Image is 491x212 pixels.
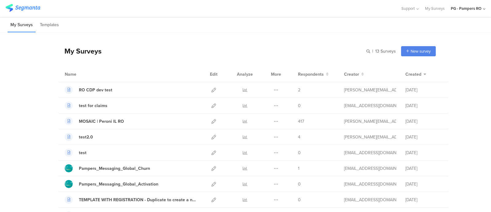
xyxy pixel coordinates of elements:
div: support@segmanta.com [344,181,396,187]
div: PG - Pampers RO [451,6,481,11]
div: TEMPLATE WITH REGISTRATION - Duplicate to create a new survey [79,197,198,203]
span: 0 [298,150,301,156]
a: TEMPLATE WITH REGISTRATION - Duplicate to create a new survey [65,196,198,204]
div: nikolopoulos.j@pg.com [344,197,396,203]
div: support@segmanta.com [344,165,396,172]
div: [DATE] [405,197,442,203]
div: poulakos.g@pg.com [344,134,396,140]
a: Pampers_Messaging_Global_Churn [65,164,150,172]
span: 0 [298,102,301,109]
button: Created [405,71,426,78]
div: Edit [207,66,220,82]
div: RO CDP dev test [79,87,112,93]
span: 0 [298,181,301,187]
li: Templates [37,18,62,32]
a: test for claims [65,102,107,110]
span: 417 [298,118,304,125]
div: [DATE] [405,134,442,140]
div: [DATE] [405,150,442,156]
div: test2.0 [79,134,93,140]
span: 2 [298,87,300,93]
div: Name [65,71,102,78]
img: segmanta logo [6,4,40,12]
span: Creator [344,71,359,78]
a: test2.0 [65,133,93,141]
div: More [269,66,283,82]
div: test for claims [79,102,107,109]
div: Analyze [236,66,254,82]
div: burcak.b.1@pg.com [344,150,396,156]
div: fritz.t@pg.com [344,118,396,125]
div: Pampers_Messaging_Global_Churn [79,165,150,172]
span: 4 [298,134,300,140]
a: RO CDP dev test [65,86,112,94]
div: [DATE] [405,102,442,109]
div: [DATE] [405,165,442,172]
a: test [65,149,87,157]
span: New survey [411,48,431,54]
span: 0 [298,197,301,203]
div: My Surveys [58,46,102,56]
a: Pampers_Messaging_Global_Activation [65,180,158,188]
div: roszko.j@pg.com [344,87,396,93]
button: Respondents [298,71,329,78]
span: | [371,48,374,54]
div: [DATE] [405,181,442,187]
div: [DATE] [405,118,442,125]
button: Creator [344,71,364,78]
div: Pampers_Messaging_Global_Activation [79,181,158,187]
div: MOSAIC | Peroni IL RO [79,118,124,125]
span: Respondents [298,71,324,78]
div: [DATE] [405,87,442,93]
div: burcak.b.1@pg.com [344,102,396,109]
span: 13 Surveys [375,48,396,54]
span: Support [401,6,415,11]
li: My Surveys [8,18,36,32]
span: 1 [298,165,300,172]
div: test [79,150,87,156]
span: Created [405,71,421,78]
a: MOSAIC | Peroni IL RO [65,117,124,125]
